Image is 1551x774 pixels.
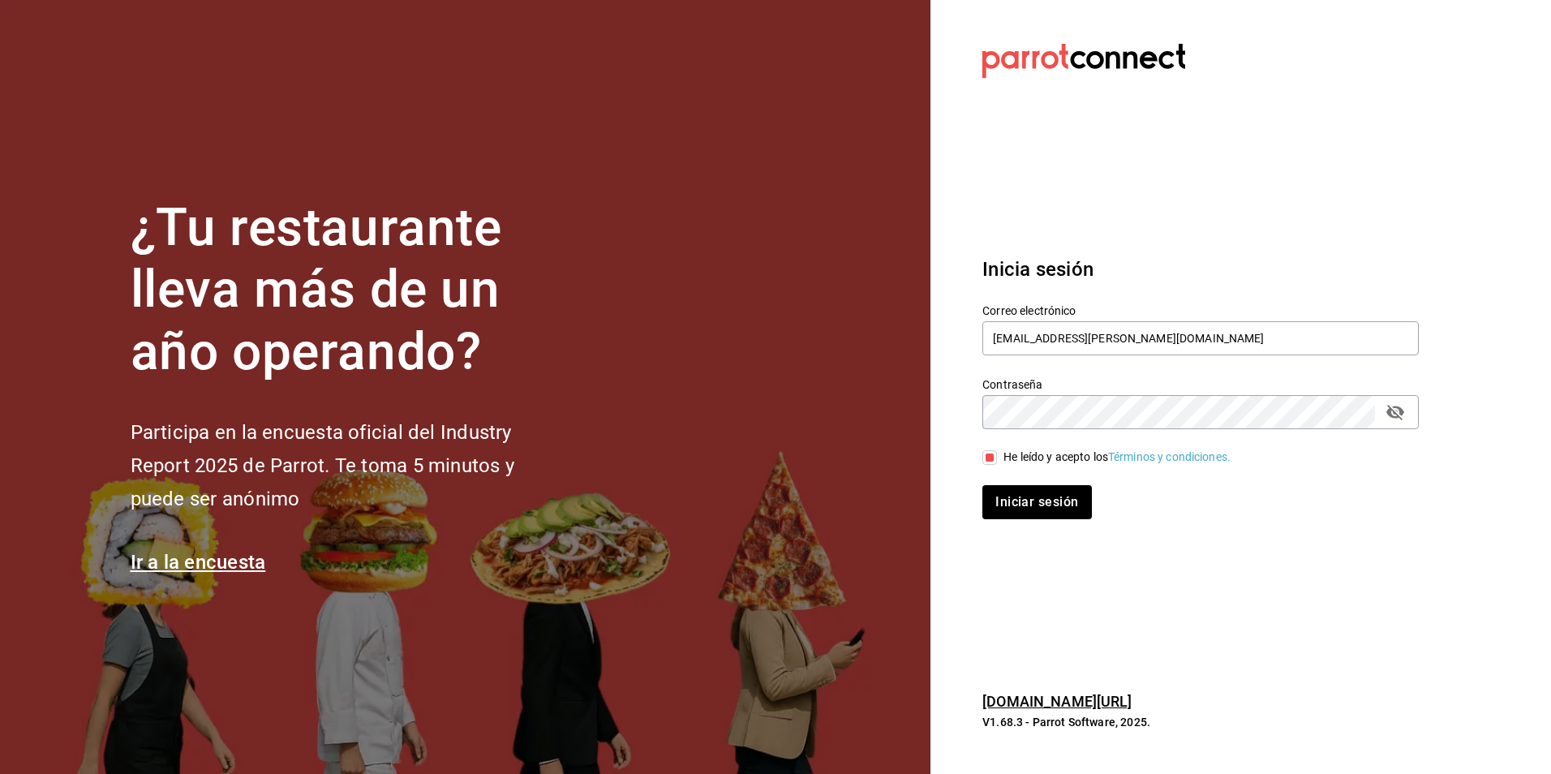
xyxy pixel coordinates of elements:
[131,197,569,384] h1: ¿Tu restaurante lleva más de un año operando?
[131,551,266,574] a: Ir a la encuesta
[982,321,1419,355] input: Ingresa tu correo electrónico
[1108,450,1231,463] a: Términos y condiciones.
[131,416,569,515] h2: Participa en la encuesta oficial del Industry Report 2025 de Parrot. Te toma 5 minutos y puede se...
[982,378,1419,389] label: Contraseña
[982,255,1419,284] h3: Inicia sesión
[1003,449,1231,466] div: He leído y acepto los
[982,485,1091,519] button: Iniciar sesión
[982,304,1419,316] label: Correo electrónico
[1381,398,1409,426] button: passwordField
[982,714,1419,730] p: V1.68.3 - Parrot Software, 2025.
[982,693,1132,710] a: [DOMAIN_NAME][URL]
